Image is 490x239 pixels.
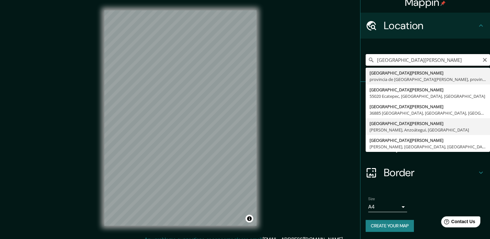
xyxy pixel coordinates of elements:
[245,215,253,222] button: Toggle attribution
[370,137,486,143] div: [GEOGRAPHIC_DATA][PERSON_NAME]
[370,70,486,76] div: [GEOGRAPHIC_DATA][PERSON_NAME]
[104,10,256,226] canvas: Map
[368,196,375,202] label: Size
[384,19,477,32] h4: Location
[366,220,414,232] button: Create your map
[370,86,486,93] div: [GEOGRAPHIC_DATA][PERSON_NAME]
[384,140,477,153] h4: Layout
[370,76,486,83] div: provincia de [GEOGRAPHIC_DATA][PERSON_NAME], provincia de [GEOGRAPHIC_DATA][PERSON_NAME], [GEOGRA...
[370,120,486,127] div: [GEOGRAPHIC_DATA][PERSON_NAME]
[432,214,483,232] iframe: Help widget launcher
[482,56,487,63] button: Clear
[360,13,490,39] div: Location
[384,166,477,179] h4: Border
[370,127,486,133] div: [PERSON_NAME], Anzoátegui, [GEOGRAPHIC_DATA]
[370,103,486,110] div: [GEOGRAPHIC_DATA][PERSON_NAME]
[360,82,490,108] div: Pins
[360,160,490,186] div: Border
[440,1,446,6] img: pin-icon.png
[360,134,490,160] div: Layout
[366,54,490,66] input: Pick your city or area
[370,143,486,150] div: [PERSON_NAME], [GEOGRAPHIC_DATA], [GEOGRAPHIC_DATA]
[370,93,486,99] div: 55020 Ecatepec, [GEOGRAPHIC_DATA], [GEOGRAPHIC_DATA]
[370,110,486,116] div: 36885 [GEOGRAPHIC_DATA], [GEOGRAPHIC_DATA], [GEOGRAPHIC_DATA]
[360,108,490,134] div: Style
[368,202,407,212] div: A4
